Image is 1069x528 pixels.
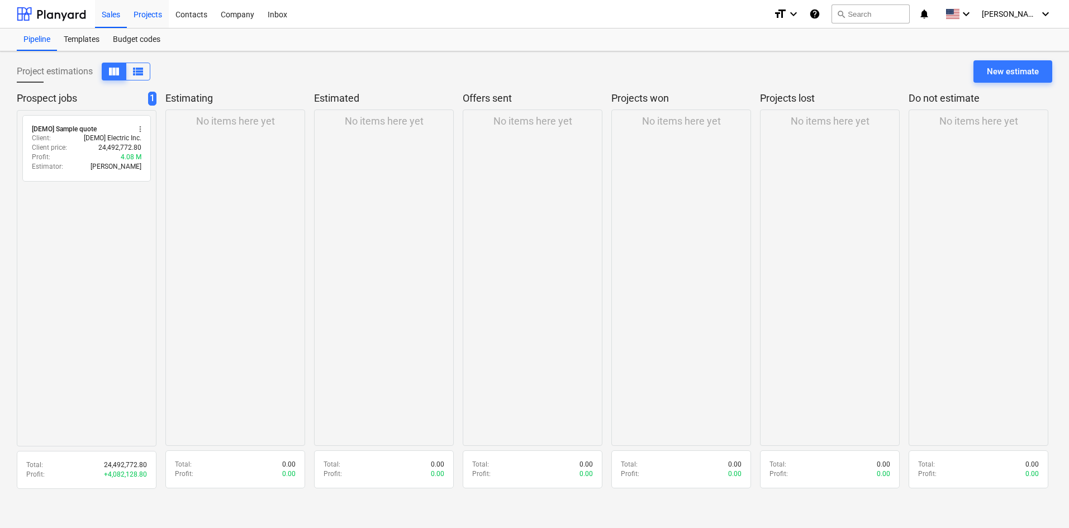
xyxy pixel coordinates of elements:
p: No items here yet [493,115,572,128]
i: keyboard_arrow_down [1039,7,1052,21]
div: New estimate [987,64,1039,79]
p: Profit : [769,469,788,479]
p: Total : [769,460,786,469]
p: 24,492,772.80 [104,460,147,470]
p: Estimating [165,92,301,105]
div: Project estimations [17,63,150,80]
i: notifications [919,7,930,21]
p: No items here yet [642,115,721,128]
a: Pipeline [17,28,57,51]
p: 24,492,772.80 [98,143,141,153]
p: 0.00 [728,460,742,469]
p: Profit : [32,153,50,162]
span: more_vert [136,125,145,134]
div: [DEMO] Sample quote [32,125,97,134]
p: Profit : [324,469,342,479]
a: Templates [57,28,106,51]
p: Estimated [314,92,449,105]
p: 0.00 [282,469,296,479]
p: Total : [472,460,489,469]
p: Estimator : [32,162,63,172]
iframe: Chat Widget [1013,474,1069,528]
p: 0.00 [282,460,296,469]
span: View as columns [131,65,145,78]
p: Total : [621,460,638,469]
p: Client : [32,134,51,143]
p: Projects won [611,92,747,105]
p: Offers sent [463,92,598,105]
p: Profit : [918,469,937,479]
p: [DEMO] Electric Inc. [84,134,141,143]
button: Search [832,4,910,23]
p: 0.00 [431,469,444,479]
p: Prospect jobs [17,92,144,106]
p: Total : [918,460,935,469]
p: No items here yet [196,115,275,128]
p: 0.00 [728,469,742,479]
p: Profit : [175,469,193,479]
p: Total : [26,460,43,470]
i: keyboard_arrow_down [787,7,800,21]
span: 1 [148,92,156,106]
p: Projects lost [760,92,895,105]
p: 0.00 [431,460,444,469]
p: Do not estimate [909,92,1044,105]
i: format_size [773,7,787,21]
p: + 4,082,128.80 [104,470,147,479]
p: Total : [324,460,340,469]
p: 0.00 [579,460,593,469]
p: Client price : [32,143,67,153]
p: 0.00 [1025,460,1039,469]
p: 0.00 [579,469,593,479]
p: 0.00 [1025,469,1039,479]
p: No items here yet [791,115,870,128]
p: [PERSON_NAME] [91,162,141,172]
p: No items here yet [939,115,1018,128]
i: keyboard_arrow_down [959,7,973,21]
p: 4.08 M [121,153,141,162]
p: Profit : [621,469,639,479]
span: search [837,9,845,18]
p: Total : [175,460,192,469]
p: No items here yet [345,115,424,128]
p: Profit : [472,469,491,479]
p: 0.00 [877,469,890,479]
button: New estimate [973,60,1052,83]
i: Knowledge base [809,7,820,21]
span: View as columns [107,65,121,78]
span: [PERSON_NAME] [982,9,1038,18]
a: Budget codes [106,28,167,51]
p: 0.00 [877,460,890,469]
p: Profit : [26,470,45,479]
